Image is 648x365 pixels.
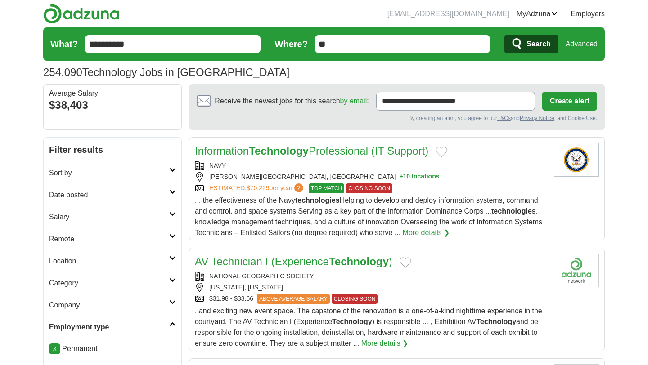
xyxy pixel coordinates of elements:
span: CLOSING SOON [332,294,378,304]
li: [EMAIL_ADDRESS][DOMAIN_NAME] [387,9,509,19]
a: AV Technician I (ExperienceTechnology) [195,255,392,267]
strong: technologies [295,196,340,204]
strong: Technology [476,318,516,325]
a: Category [44,272,181,294]
span: Receive the newest jobs for this search : [215,96,369,107]
div: [US_STATE], [US_STATE] [195,283,547,292]
button: Search [504,35,558,53]
h2: Location [49,256,169,267]
a: Sort by [44,162,181,184]
span: TOP MATCH [309,183,344,193]
button: Create alert [542,92,597,111]
a: Location [44,250,181,272]
a: Employment type [44,316,181,338]
a: T&Cs [497,115,511,121]
button: +10 locations [399,172,439,182]
a: MyAdzuna [517,9,558,19]
h2: Sort by [49,168,169,178]
a: Employers [571,9,605,19]
div: $31.98 - $33.66 [195,294,547,304]
span: ABOVE AVERAGE SALARY [257,294,330,304]
div: By creating an alert, you agree to our and , and Cookie Use. [197,114,597,122]
strong: Technology [249,145,309,157]
div: $38,403 [49,97,176,113]
h2: Date posted [49,190,169,200]
h1: Technology Jobs in [GEOGRAPHIC_DATA] [43,66,289,78]
label: Where? [275,37,308,51]
span: + [399,172,403,182]
h2: Salary [49,212,169,223]
li: Permanent [49,343,176,354]
a: Company [44,294,181,316]
strong: Technology [329,255,389,267]
h2: Category [49,278,169,289]
span: 254,090 [43,64,82,80]
h2: Filter results [44,138,181,162]
h2: Employment type [49,322,169,333]
span: $70,229 [247,184,270,191]
a: NAVY [209,162,226,169]
button: Add to favorite jobs [400,257,411,268]
a: More details ❯ [361,338,409,349]
img: U.S. Navy logo [554,143,599,177]
label: What? [50,37,78,51]
h2: Remote [49,234,169,245]
a: by email [340,97,367,105]
h2: Company [49,300,169,311]
span: ... the effectiveness of the Navy Helping to develop and deploy information systems, command and ... [195,196,542,236]
span: , and exciting new event space. The capstone of the renovation is a one-of-a-kind nighttime exper... [195,307,542,347]
div: [PERSON_NAME][GEOGRAPHIC_DATA], [GEOGRAPHIC_DATA] [195,172,547,182]
strong: Technology [332,318,372,325]
div: NATIONAL GEOGRAPHIC SOCIETY [195,272,547,281]
a: Privacy Notice [520,115,554,121]
button: Add to favorite jobs [436,147,447,157]
a: ESTIMATED:$70,229per year? [209,183,305,193]
div: Average Salary [49,90,176,97]
a: Salary [44,206,181,228]
a: Date posted [44,184,181,206]
img: Adzuna logo [43,4,120,24]
a: More details ❯ [403,227,450,238]
span: ? [294,183,303,192]
a: Advanced [566,35,598,53]
a: X [49,343,60,354]
strong: technologies [491,207,536,215]
span: Search [526,35,550,53]
img: Company logo [554,254,599,287]
a: InformationTechnologyProfessional (IT Support) [195,145,428,157]
a: Remote [44,228,181,250]
span: CLOSING SOON [346,183,392,193]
